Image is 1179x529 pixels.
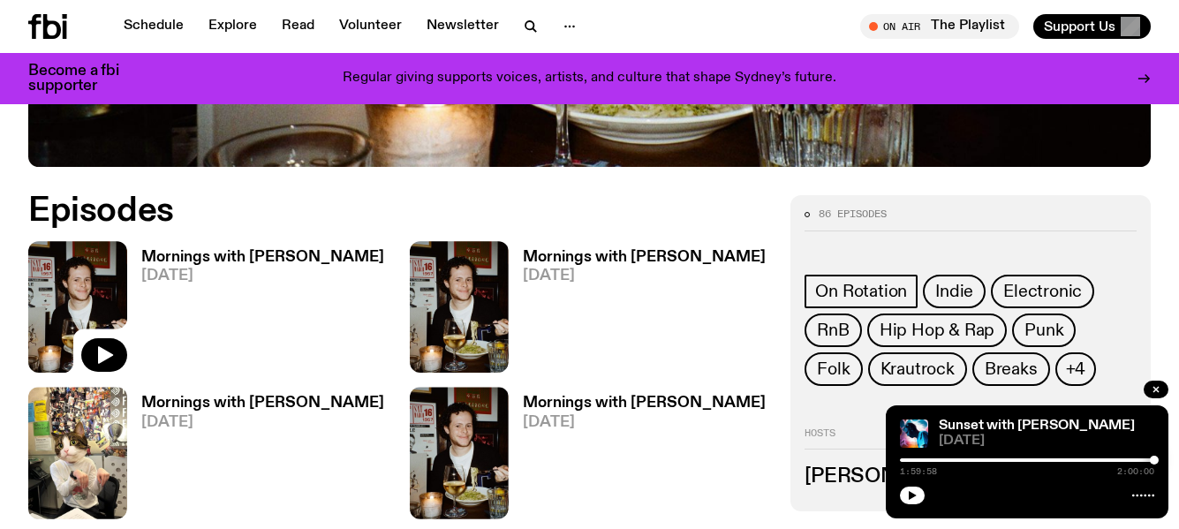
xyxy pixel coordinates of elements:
img: Simon Caldwell stands side on, looking downwards. He has headphones on. Behind him is a brightly ... [900,419,928,448]
a: Sunset with [PERSON_NAME] [939,419,1135,433]
a: Breaks [972,352,1050,386]
span: Indie [935,282,973,301]
a: Krautrock [868,352,967,386]
span: Krautrock [880,359,955,379]
p: Regular giving supports voices, artists, and culture that shape Sydney’s future. [343,71,836,87]
img: Sam blankly stares at the camera, brightly lit by a camera flash wearing a hat collared shirt and... [28,241,127,373]
img: Sam blankly stares at the camera, brightly lit by a camera flash wearing a hat collared shirt and... [410,241,509,373]
span: Electronic [1003,282,1082,301]
span: [DATE] [523,268,766,283]
a: Explore [198,14,268,39]
span: Hip Hop & Rap [880,321,994,340]
h3: [PERSON_NAME] [805,467,1137,487]
a: Mornings with [PERSON_NAME][DATE] [509,250,766,373]
a: Newsletter [416,14,510,39]
span: On Rotation [815,282,907,301]
span: Punk [1024,321,1063,340]
h3: Become a fbi supporter [28,64,141,94]
a: Mornings with [PERSON_NAME][DATE] [127,250,384,373]
h3: Mornings with [PERSON_NAME] [141,396,384,411]
a: RnB [805,314,861,347]
h2: Episodes [28,195,769,227]
a: Mornings with [PERSON_NAME][DATE] [127,396,384,518]
button: On AirThe Playlist [860,14,1019,39]
span: [DATE] [939,435,1154,448]
a: Electronic [991,275,1094,308]
h3: Mornings with [PERSON_NAME] [523,396,766,411]
span: 1:59:58 [900,467,937,476]
a: Indie [923,275,986,308]
span: Folk [817,359,850,379]
button: +4 [1055,352,1097,386]
span: Support Us [1044,19,1115,34]
a: Schedule [113,14,194,39]
h3: Mornings with [PERSON_NAME] [141,250,384,265]
span: RnB [817,321,849,340]
span: Breaks [985,359,1038,379]
button: Support Us [1033,14,1151,39]
h2: Hosts [805,428,1137,450]
a: Hip Hop & Rap [867,314,1007,347]
h3: Mornings with [PERSON_NAME] [523,250,766,265]
span: +4 [1066,359,1086,379]
span: [DATE] [523,415,766,430]
a: Volunteer [329,14,412,39]
span: [DATE] [141,268,384,283]
a: Mornings with [PERSON_NAME][DATE] [509,396,766,518]
span: 2:00:00 [1117,467,1154,476]
span: [DATE] [141,415,384,430]
a: On Rotation [805,275,918,308]
img: Sam blankly stares at the camera, brightly lit by a camera flash wearing a hat collared shirt and... [410,387,509,518]
a: Punk [1012,314,1076,347]
span: 86 episodes [819,209,887,219]
a: Folk [805,352,862,386]
a: Read [271,14,325,39]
